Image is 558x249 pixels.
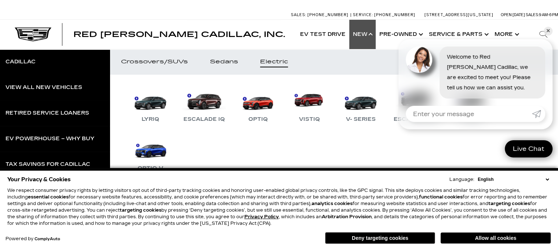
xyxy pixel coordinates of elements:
[488,201,530,206] strong: targeting cookies
[505,140,552,157] a: Live Chat
[180,86,229,124] a: Escalade IQ
[476,176,551,183] select: Language Select
[374,12,415,17] span: [PHONE_NUMBER]
[6,136,94,141] div: EV Powerhouse – Why Buy
[350,13,417,17] a: Service: [PHONE_NUMBER]
[526,12,539,17] span: Sales:
[353,12,373,17] span: Service:
[424,12,493,17] a: [STREET_ADDRESS][US_STATE]
[260,59,288,64] div: Electric
[7,187,551,227] p: We respect consumer privacy rights by letting visitors opt out of third-party tracking cookies an...
[291,12,306,17] span: Sales:
[296,20,349,49] a: EV Test Drive
[249,49,299,75] a: Electric
[120,208,161,213] strong: targeting cookies
[539,12,558,17] span: 9 AM-6 PM
[419,194,463,200] strong: functional cookies
[210,59,238,64] div: Sedans
[509,145,548,153] span: Live Chat
[180,115,229,124] div: Escalade IQ
[199,49,249,75] a: Sedans
[307,12,349,17] span: [PHONE_NUMBER]
[121,59,188,64] div: Crossovers/SUVs
[491,20,521,49] button: More
[6,162,90,167] div: Tax Savings for Cadillac
[501,12,525,17] span: Open [DATE]
[6,111,89,116] div: Retired Service Loaners
[406,106,532,122] input: Enter your message
[291,13,350,17] a: Sales: [PHONE_NUMBER]
[311,201,353,206] strong: analytics cookies
[390,86,442,124] a: Escalade IQL
[138,115,163,124] div: LYRIQ
[244,214,279,219] a: Privacy Policy
[34,237,60,241] a: ComplyAuto
[7,174,71,185] span: Your Privacy & Cookies
[110,49,199,75] a: Crossovers/SUVs
[322,214,372,219] strong: Arbitration Provision
[6,59,36,64] div: Cadillac
[128,135,172,173] a: OPTIQ-V
[6,85,82,90] div: View All New Vehicles
[342,115,379,124] div: V- Series
[349,20,376,49] a: New
[28,194,69,200] strong: essential cookies
[236,86,280,124] a: OPTIQ
[295,115,324,124] div: VISTIQ
[532,106,545,122] a: Submit
[128,86,172,124] a: LYRIQ
[6,237,60,241] div: Powered by
[325,232,435,244] button: Deny targeting cookies
[15,27,51,41] img: Cadillac Dark Logo with Cadillac White Text
[245,115,271,124] div: OPTIQ
[287,86,331,124] a: VISTIQ
[390,115,442,124] div: Escalade IQL
[73,30,285,39] span: Red [PERSON_NAME] Cadillac, Inc.
[425,20,491,49] a: Service & Parts
[376,20,425,49] a: Pre-Owned
[441,233,551,244] button: Allow all cookies
[449,177,474,182] div: Language:
[134,164,167,173] div: OPTIQ-V
[73,31,285,38] a: Red [PERSON_NAME] Cadillac, Inc.
[339,86,383,124] a: V- Series
[440,47,545,99] div: Welcome to Red [PERSON_NAME] Cadillac, we are excited to meet you! Please tell us how we can assi...
[406,47,432,73] img: Agent profile photo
